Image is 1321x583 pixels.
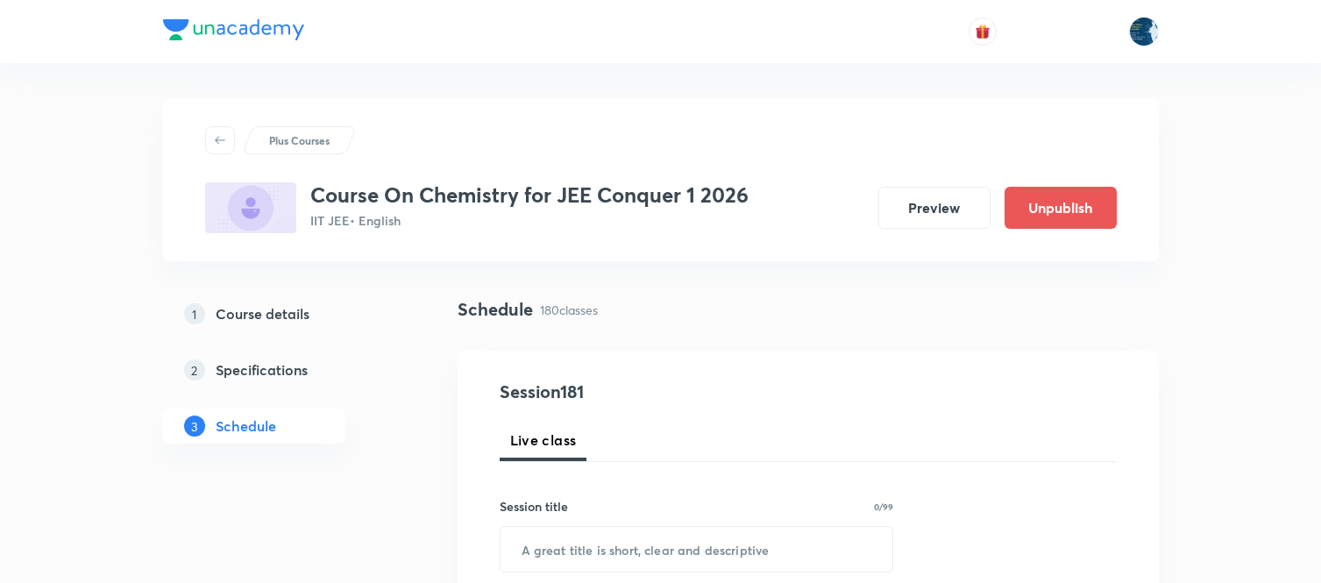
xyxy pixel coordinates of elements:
h3: Course On Chemistry for JEE Conquer 1 2026 [310,182,749,208]
button: Preview [878,187,991,229]
p: 0/99 [874,502,893,511]
h4: Schedule [458,296,533,323]
button: avatar [969,18,997,46]
img: 64F0A41F-1BF8-4215-9019-830990E154E5_plus.png [205,182,296,233]
img: Lokeshwar Chiluveru [1129,17,1159,46]
span: Live class [510,430,577,451]
h5: Specifications [216,359,308,380]
h4: Session 181 [500,379,820,405]
a: Company Logo [163,19,304,45]
p: 3 [184,416,205,437]
p: IIT JEE • English [310,211,749,230]
p: 180 classes [540,301,598,319]
img: Company Logo [163,19,304,40]
h6: Session title [500,497,568,515]
h5: Course details [216,303,309,324]
input: A great title is short, clear and descriptive [501,527,893,572]
a: 2Specifications [163,352,401,387]
img: avatar [975,24,991,39]
p: 1 [184,303,205,324]
button: Unpublish [1005,187,1117,229]
p: 2 [184,359,205,380]
p: Plus Courses [269,132,330,148]
a: 1Course details [163,296,401,331]
h5: Schedule [216,416,276,437]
